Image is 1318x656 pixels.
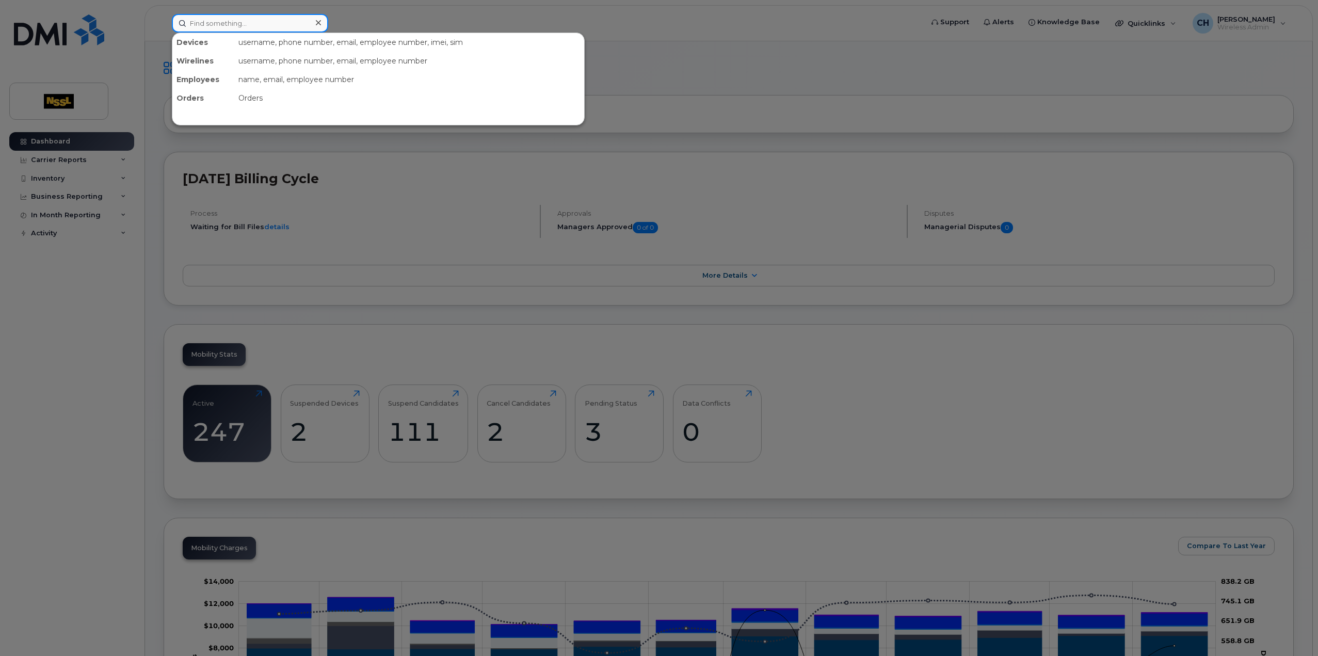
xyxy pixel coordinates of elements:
div: name, email, employee number [234,70,584,89]
div: Orders [172,89,234,107]
div: Devices [172,33,234,52]
div: Employees [172,70,234,89]
div: Wirelines [172,52,234,70]
div: Orders [234,89,584,107]
div: username, phone number, email, employee number, imei, sim [234,33,584,52]
div: username, phone number, email, employee number [234,52,584,70]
